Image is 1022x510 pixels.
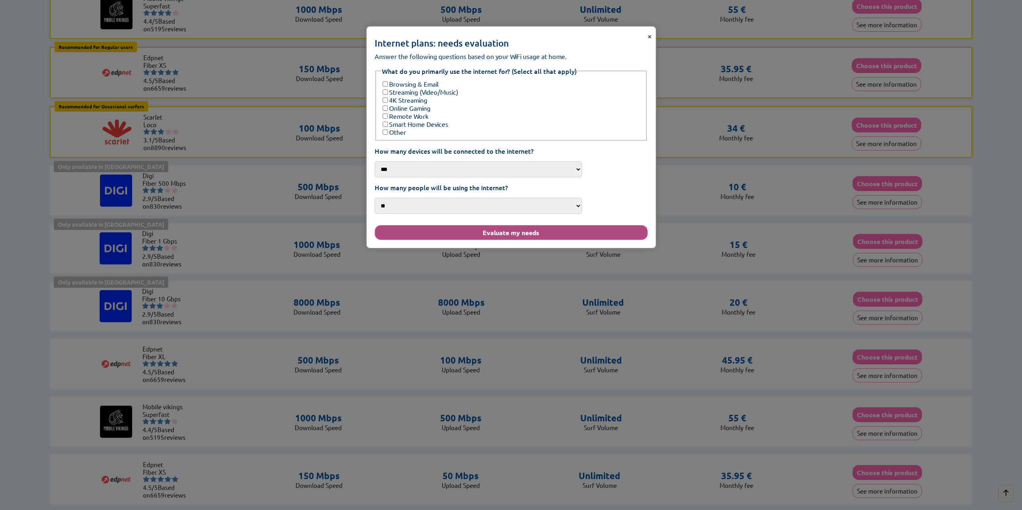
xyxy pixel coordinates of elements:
[381,112,428,120] label: Remote Work
[375,225,648,240] button: Evaluate my needs
[383,89,388,95] input: Streaming (Video/Music)
[383,98,388,103] input: 4K Streaming
[383,122,388,127] input: Smart Home Devices
[381,104,430,112] label: Online Gaming
[381,67,577,75] legend: What do you primarily use the internet for? (Select all that apply)
[375,183,648,192] label: How many people will be using the internet?
[383,130,388,135] input: Other
[375,52,648,60] p: Answer the following questions based on your WiFi usage at home.
[381,88,458,96] label: Streaming (Video/Music)
[375,146,648,155] label: How many devices will be connected to the internet?
[647,30,652,41] span: ×
[381,128,406,136] label: Other
[381,120,448,128] label: Smart Home Devices
[383,81,388,87] input: Browsing & Email
[375,38,648,49] h2: Internet plans: needs evaluation
[383,106,388,111] input: Online Gaming
[381,80,439,88] label: Browsing & Email
[383,114,388,119] input: Remote Work
[381,96,427,104] label: 4K Streaming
